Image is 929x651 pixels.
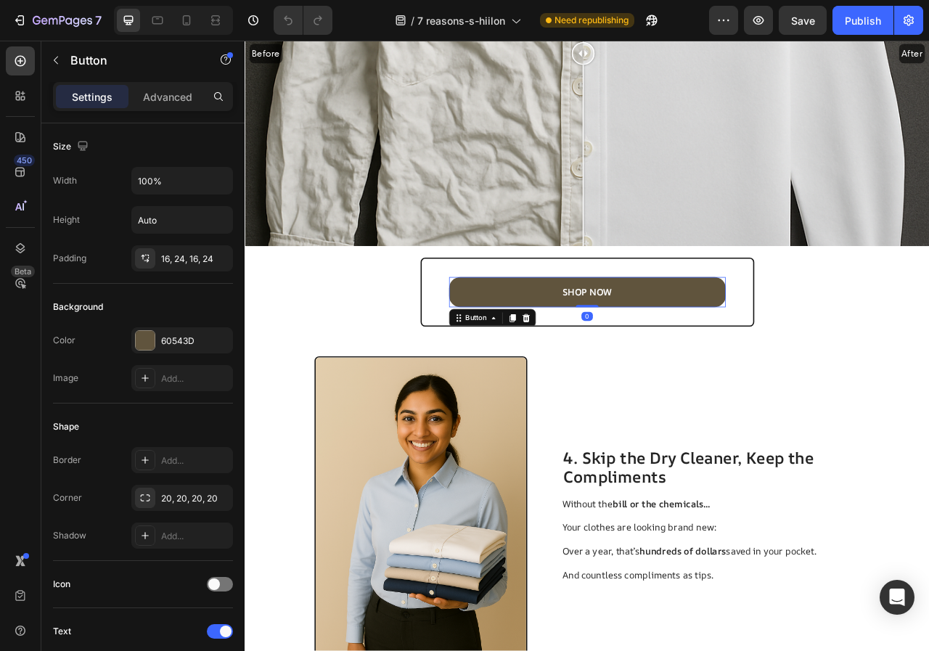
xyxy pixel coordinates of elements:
[404,583,730,598] p: Without the
[791,15,815,27] span: Save
[53,578,70,591] div: Icon
[428,345,443,357] div: 0
[132,168,232,194] input: Auto
[161,335,229,348] div: 60543D
[161,530,229,543] div: Add...
[53,252,86,265] div: Padding
[278,347,311,360] div: Button
[14,155,35,166] div: 450
[161,492,229,505] div: 20, 20, 20, 20
[404,613,730,628] p: Your clothes are looking brand new:
[832,4,865,29] div: After
[880,580,914,615] div: Open Intercom Messenger
[161,372,229,385] div: Add...
[53,174,77,187] div: Width
[161,253,229,266] div: 16, 24, 16, 24
[554,14,629,27] span: Need republishing
[404,313,467,328] p: SHOP NOW
[274,6,332,35] div: Undo/Redo
[411,13,414,28] span: /
[132,207,232,233] input: Auto
[53,529,86,542] div: Shadow
[53,454,81,467] div: Border
[70,52,194,69] p: Button
[53,137,91,157] div: Size
[832,6,893,35] button: Publish
[95,12,102,29] p: 7
[417,13,505,28] span: 7 reasons-s-hiilon
[468,582,593,598] strong: bill or the chemicals...
[53,420,79,433] div: Shape
[404,518,783,570] h2: 4. Skip the Dry Cleaner, Keep the Compliments
[53,625,71,638] div: Text
[779,6,827,35] button: Save
[53,334,75,347] div: Color
[245,41,929,651] iframe: Design area
[53,213,80,226] div: Height
[53,491,82,504] div: Corner
[143,89,192,105] p: Advanced
[845,13,881,28] div: Publish
[11,266,35,277] div: Beta
[53,300,103,314] div: Background
[260,301,612,340] a: SHOP NOW
[72,89,112,105] p: Settings
[53,372,78,385] div: Image
[161,454,229,467] div: Add...
[6,6,108,35] button: 7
